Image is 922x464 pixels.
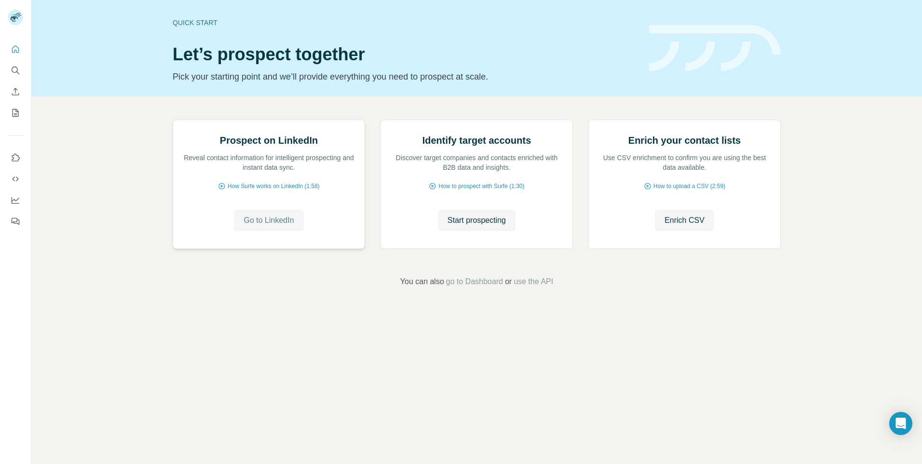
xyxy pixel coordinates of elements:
[8,83,23,100] button: Enrich CSV
[8,149,23,166] button: Use Surfe on LinkedIn
[446,276,503,287] button: go to Dashboard
[649,25,781,72] img: banner
[8,41,23,58] button: Quick start
[653,182,725,191] span: How to upload a CSV (2:59)
[889,412,912,435] div: Open Intercom Messenger
[8,104,23,122] button: My lists
[173,70,637,83] p: Pick your starting point and we’ll provide everything you need to prospect at scale.
[598,153,771,172] p: Use CSV enrichment to confirm you are using the best data available.
[391,153,563,172] p: Discover target companies and contacts enriched with B2B data and insights.
[664,215,705,226] span: Enrich CSV
[422,134,531,147] h2: Identify target accounts
[183,153,355,172] p: Reveal contact information for intelligent prospecting and instant data sync.
[438,210,515,231] button: Start prospecting
[228,182,320,191] span: How Surfe works on LinkedIn (1:58)
[655,210,714,231] button: Enrich CSV
[514,276,553,287] button: use the API
[400,276,444,287] span: You can also
[8,213,23,230] button: Feedback
[628,134,741,147] h2: Enrich your contact lists
[173,18,637,27] div: Quick start
[8,191,23,209] button: Dashboard
[505,276,512,287] span: or
[447,215,506,226] span: Start prospecting
[234,210,303,231] button: Go to LinkedIn
[8,62,23,79] button: Search
[438,182,524,191] span: How to prospect with Surfe (1:30)
[8,170,23,188] button: Use Surfe API
[244,215,294,226] span: Go to LinkedIn
[173,45,637,64] h1: Let’s prospect together
[220,134,318,147] h2: Prospect on LinkedIn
